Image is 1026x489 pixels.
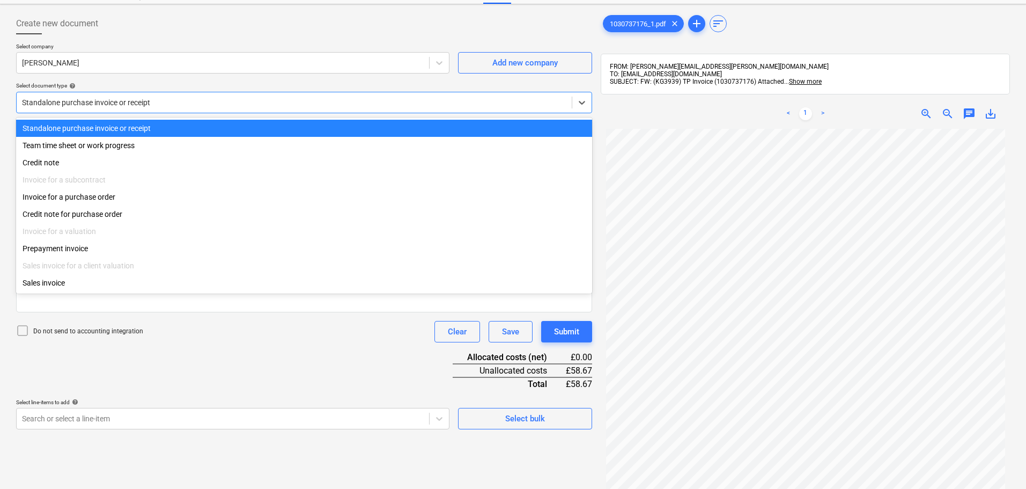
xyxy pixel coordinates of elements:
span: ... [784,78,822,85]
div: Invoice for a valuation [16,223,592,240]
span: zoom_in [920,107,933,120]
div: Clear [448,325,467,339]
div: Prepayment invoice [16,240,592,257]
div: Credit note [16,154,592,171]
div: Allocated costs (net) [453,351,564,364]
div: Team time sheet or work progress [16,137,592,154]
button: Submit [541,321,592,342]
div: £0.00 [564,351,592,364]
span: FROM: [PERSON_NAME][EMAIL_ADDRESS][PERSON_NAME][DOMAIN_NAME] [610,63,829,70]
div: Invoice for a purchase order [16,188,592,206]
div: Select line-items to add [16,399,449,406]
span: save_alt [984,107,997,120]
iframe: Chat Widget [972,437,1026,489]
div: Sales invoice for a client valuation [16,257,592,274]
span: sort [712,17,725,30]
span: SUBJECT: FW: (KG3939) TP Invoice (1030737176) Attached [610,78,784,85]
a: Next page [816,107,829,120]
span: chat [963,107,976,120]
div: £58.67 [564,377,592,390]
button: Clear [434,321,480,342]
div: Save [502,325,519,339]
button: Add new company [458,52,592,74]
div: Invoice for a subcontract [16,171,592,188]
a: Previous page [782,107,795,120]
div: Add new company [492,56,558,70]
div: Select document type [16,82,592,89]
div: Total [453,377,564,390]
a: Page 1 is your current page [799,107,812,120]
div: Unallocated costs [453,364,564,377]
span: Create new document [16,17,98,30]
div: Credit note for purchase order [16,206,592,223]
span: help [67,83,76,89]
p: Select company [16,43,449,52]
div: Submit [554,325,579,339]
span: help [70,399,78,405]
div: £58.67 [564,364,592,377]
span: TO: [EMAIL_ADDRESS][DOMAIN_NAME] [610,70,722,78]
div: Standalone purchase invoice or receipt [16,120,592,137]
div: Select bulk [505,412,545,426]
div: 1030737176_1.pdf [603,15,684,32]
button: Save [489,321,533,342]
span: zoom_out [941,107,954,120]
span: clear [668,17,681,30]
p: Do not send to accounting integration [33,327,143,336]
div: Sales invoice [16,274,592,291]
span: 1030737176_1.pdf [603,20,673,28]
span: add [690,17,703,30]
button: Select bulk [458,408,592,429]
span: Show more [789,78,822,85]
